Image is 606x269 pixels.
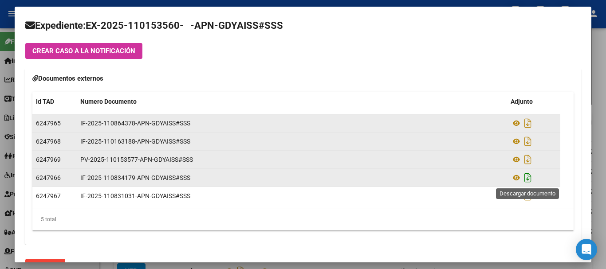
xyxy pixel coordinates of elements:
span: IF-2025-110834179-APN-GDYAISS#SSS [80,174,190,181]
span: 6247965 [36,120,61,127]
datatable-header-cell: Adjunto [507,92,560,111]
span: 6247969 [36,156,61,163]
div: Open Intercom Messenger [576,239,597,260]
div: 5 total [32,208,574,230]
span: IF-2025-110864378-APN-GDYAISS#SSS [80,120,190,127]
span: 6247967 [36,192,61,199]
i: Descargar documento [522,134,534,148]
i: Descargar documento [522,171,534,185]
span: EX-2025-110153560- -APN-GDYAISS#SSS [86,20,283,31]
span: Numero Documento [80,98,137,105]
datatable-header-cell: Numero Documento [77,92,507,111]
span: 6247966 [36,174,61,181]
span: Adjunto [511,98,533,105]
i: Descargar documento [522,189,534,203]
span: PV-2025-110153577-APN-GDYAISS#SSS [80,156,193,163]
button: CREAR CASO A LA NOTIFICACIÓN [25,43,142,59]
span: Id TAD [36,98,54,105]
h4: Documentos externos [32,74,574,83]
datatable-header-cell: Id TAD [32,92,77,111]
span: CREAR CASO A LA NOTIFICACIÓN [32,47,135,55]
i: Descargar documento [522,152,534,167]
span: 6247968 [36,138,61,145]
i: Descargar documento [522,116,534,130]
span: IF-2025-110831031-APN-GDYAISS#SSS [80,192,190,199]
div: Documentación [25,16,581,245]
span: IF-2025-110163188-APN-GDYAISS#SSS [80,138,190,145]
h2: Expediente: [25,17,581,34]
